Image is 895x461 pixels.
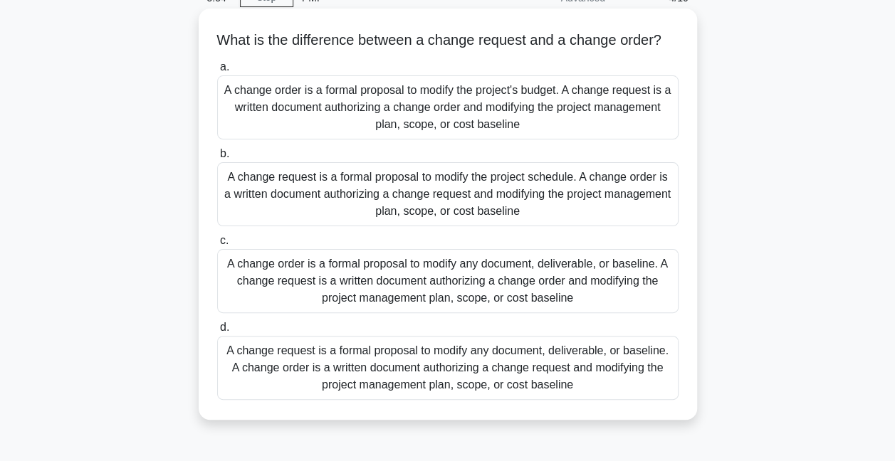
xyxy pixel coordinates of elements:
[217,162,679,226] div: A change request is a formal proposal to modify the project schedule. A change order is a written...
[217,336,679,400] div: A change request is a formal proposal to modify any document, deliverable, or baseline. A change ...
[220,234,229,246] span: c.
[220,60,229,73] span: a.
[220,147,229,159] span: b.
[216,31,680,50] h5: What is the difference between a change request and a change order?
[217,75,679,139] div: A change order is a formal proposal to modify the project's budget. A change request is a written...
[217,249,679,313] div: A change order is a formal proposal to modify any document, deliverable, or baseline. A change re...
[220,321,229,333] span: d.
